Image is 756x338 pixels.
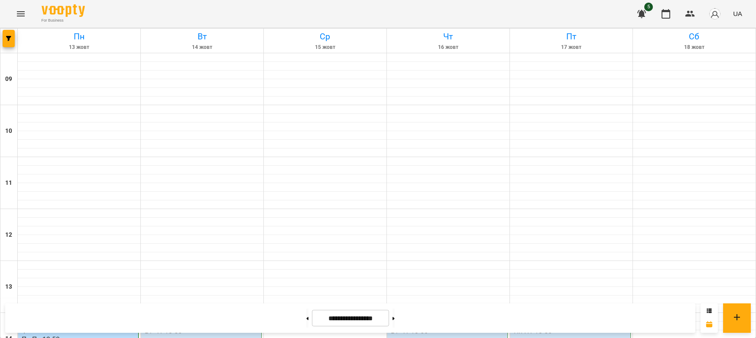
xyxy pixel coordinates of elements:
[142,43,262,52] h6: 14 жовт
[388,43,508,52] h6: 16 жовт
[5,230,12,240] h6: 12
[5,282,12,292] h6: 13
[265,43,385,52] h6: 15 жовт
[5,178,12,188] h6: 11
[511,43,631,52] h6: 17 жовт
[10,3,31,24] button: Menu
[644,3,653,11] span: 5
[142,30,262,43] h6: Вт
[42,18,85,23] span: For Business
[511,30,631,43] h6: Пт
[634,30,754,43] h6: Сб
[5,74,12,84] h6: 09
[733,9,742,18] span: UA
[19,30,139,43] h6: Пн
[634,43,754,52] h6: 18 жовт
[19,43,139,52] h6: 13 жовт
[388,30,508,43] h6: Чт
[265,30,385,43] h6: Ср
[709,8,721,20] img: avatar_s.png
[730,6,746,22] button: UA
[5,126,12,136] h6: 10
[42,4,85,17] img: Voopty Logo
